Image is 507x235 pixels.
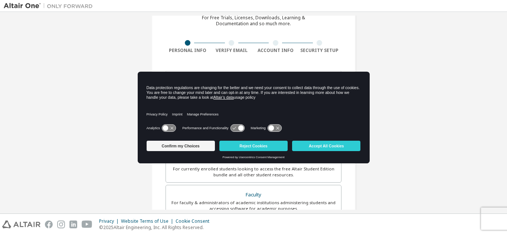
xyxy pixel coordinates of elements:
div: Cookie Consent [176,218,214,224]
img: Altair One [4,2,97,10]
img: facebook.svg [45,221,53,228]
p: © 2025 Altair Engineering, Inc. All Rights Reserved. [99,224,214,231]
div: For Free Trials, Licenses, Downloads, Learning & Documentation and so much more. [202,15,305,27]
div: Website Terms of Use [121,218,176,224]
div: Privacy [99,218,121,224]
div: Personal Info [166,48,210,53]
img: instagram.svg [57,221,65,228]
div: Faculty [170,190,337,200]
img: linkedin.svg [69,221,77,228]
div: Security Setup [298,48,342,53]
div: For currently enrolled students looking to access the free Altair Student Edition bundle and all ... [170,166,337,178]
div: Verify Email [210,48,254,53]
img: youtube.svg [82,221,92,228]
div: For faculty & administrators of academic institutions administering students and accessing softwa... [170,200,337,212]
div: Account Info [253,48,298,53]
img: altair_logo.svg [2,221,40,228]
